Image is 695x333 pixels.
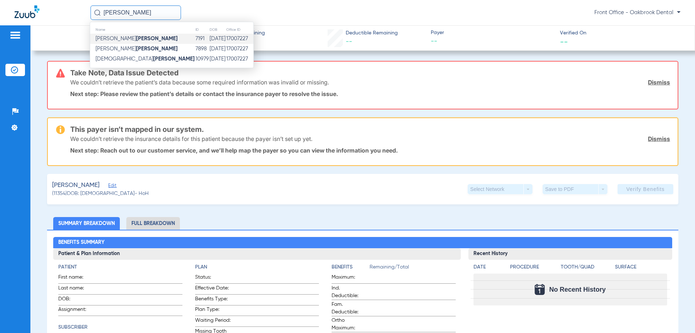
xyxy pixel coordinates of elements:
span: Effective Date: [195,284,231,294]
td: 17007227 [226,34,253,44]
h3: Patient & Plan Information [53,248,460,260]
span: Front Office - Oakbrook Dental [594,9,681,16]
h2: Benefits Summary [53,237,672,249]
h4: Patient [58,263,182,271]
span: [PERSON_NAME] [96,36,178,41]
span: [DEMOGRAPHIC_DATA] [96,56,195,62]
span: Fam. Deductible: [332,301,367,316]
img: error-icon [56,69,65,78]
span: Benefits Type: [195,295,231,305]
h4: Plan [195,263,319,271]
span: Payer [431,29,554,37]
span: DOB: [58,295,94,305]
td: 7191 [195,34,209,44]
span: -- [346,38,352,45]
app-breakdown-title: Tooth/Quad [561,263,612,274]
p: We couldn’t retrieve the insurance details for this patient because the payer isn’t set up yet. [70,135,312,142]
span: Status: [195,274,231,283]
li: Full Breakdown [126,217,180,230]
h4: Benefits [332,263,370,271]
h3: This payer isn’t mapped in our system. [70,126,670,133]
td: 17007227 [226,44,253,54]
li: Summary Breakdown [53,217,120,230]
span: -- [431,37,554,46]
p: We couldn’t retrieve the patient’s data because some required information was invalid or missing. [70,79,329,86]
td: 10979 [195,54,209,64]
h4: Date [473,263,504,271]
img: hamburger-icon [9,31,21,39]
span: Ind. Deductible: [332,284,367,300]
span: No Recent History [549,286,606,293]
img: Calendar [535,284,545,295]
span: Remaining/Total [370,263,455,274]
td: [DATE] [209,54,226,64]
span: [PERSON_NAME] [52,181,100,190]
span: (11354) DOB: [DEMOGRAPHIC_DATA] - HoH [52,190,149,197]
p: Next step: Please review the patient’s details or contact the insurance payer to resolve the issue. [70,90,670,97]
app-breakdown-title: Date [473,263,504,274]
img: Search Icon [94,9,101,16]
h4: Surface [615,263,667,271]
h4: Subscriber [58,324,182,331]
img: Zuub Logo [14,5,39,18]
span: Verified On [560,29,683,37]
a: Dismiss [648,135,670,142]
span: Deductible Remaining [346,29,398,37]
td: [DATE] [209,44,226,54]
th: Office ID [226,26,253,34]
app-breakdown-title: Surface [615,263,667,274]
span: [PERSON_NAME] [96,46,178,51]
span: Edit [108,183,115,190]
strong: [PERSON_NAME] [136,36,178,41]
span: Waiting Period: [195,317,231,326]
td: 7898 [195,44,209,54]
strong: [PERSON_NAME] [153,56,195,62]
span: First name: [58,274,94,283]
span: Maximum: [332,274,367,283]
th: ID [195,26,209,34]
h4: Tooth/Quad [561,263,612,271]
span: Plan Type: [195,306,231,316]
span: Ortho Maximum: [332,317,367,332]
p: Next step: Reach out to our customer service, and we’ll help map the payer so you can view the in... [70,147,670,154]
td: [DATE] [209,34,226,44]
h3: Take Note, Data Issue Detected [70,69,670,76]
span: Assignment: [58,306,94,316]
th: Name [90,26,195,34]
iframe: Chat Widget [659,298,695,333]
app-breakdown-title: Procedure [510,263,558,274]
span: -- [560,38,568,45]
img: warning-icon [56,125,65,134]
app-breakdown-title: Benefits [332,263,370,274]
span: Last name: [58,284,94,294]
input: Search for patients [90,5,181,20]
h4: Procedure [510,263,558,271]
a: Dismiss [648,79,670,86]
strong: [PERSON_NAME] [136,46,178,51]
td: 17007227 [226,54,253,64]
h3: Recent History [468,248,672,260]
th: DOB [209,26,226,34]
